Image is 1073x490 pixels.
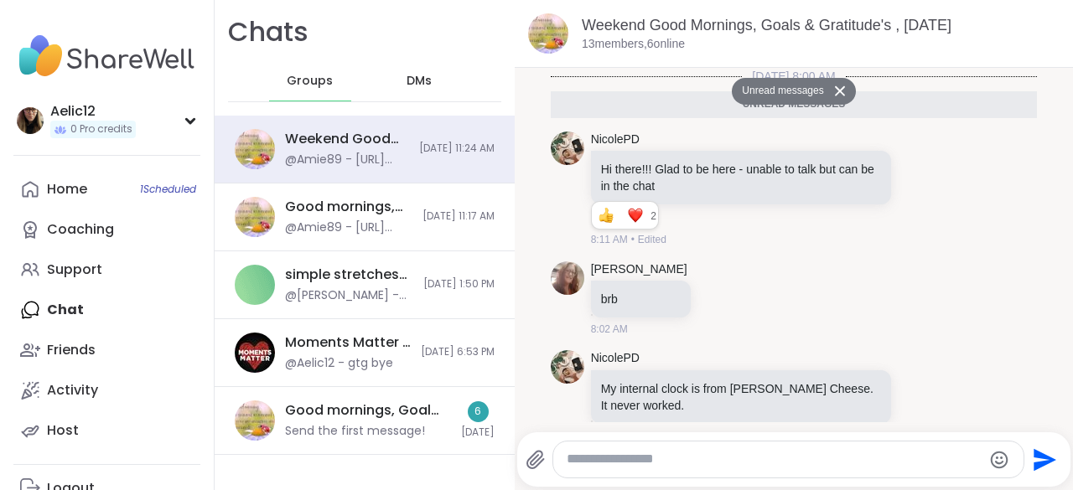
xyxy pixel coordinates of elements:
[423,277,495,291] span: [DATE] 1:50 PM
[285,333,411,352] div: Moments Matter - Glimmer Session ✨, [DATE]
[13,209,200,250] a: Coaching
[551,261,584,295] img: https://sharewell-space-live.sfo3.digitaloceanspaces.com/user-generated/12025a04-e023-4d79-ba6e-0...
[582,17,951,34] a: Weekend Good Mornings, Goals & Gratitude's , [DATE]
[1024,441,1062,478] button: Send
[551,350,584,384] img: https://sharewell-space-live.sfo3.digitaloceanspaces.com/user-generated/ce4ae2cb-cc59-4db7-950b-0...
[421,345,495,359] span: [DATE] 6:53 PM
[17,107,44,134] img: Aelic12
[285,266,413,284] div: simple stretches to be a healthier & relaxed you, [DATE]
[626,209,644,222] button: Reactions: love
[285,219,412,236] div: @Amie89 - [URL][DOMAIN_NAME]
[235,400,275,441] img: Good mornings, Goal and Gratitude's , Sep 14
[184,222,197,235] iframe: Spotlight
[631,232,635,247] span: •
[528,13,568,54] img: Weekend Good Mornings, Goals & Gratitude's , Sep 13
[422,209,495,224] span: [DATE] 11:17 AM
[551,91,1038,118] div: Unread messages
[591,232,628,247] span: 8:11 AM
[47,381,98,400] div: Activity
[601,291,681,307] p: brb
[13,370,200,410] a: Activity
[235,333,275,373] img: Moments Matter - Glimmer Session ✨, Sep 10
[235,197,275,237] img: Good mornings, goals and gratitude's, Sep 12
[13,169,200,209] a: Home1Scheduled
[407,73,432,90] span: DMs
[591,350,640,367] a: NicolePD
[591,322,628,337] span: 8:02 AM
[285,198,412,216] div: Good mornings, goals and gratitude's, [DATE]
[47,341,96,359] div: Friends
[47,180,87,199] div: Home
[638,232,666,247] span: Edited
[47,260,102,279] div: Support
[732,78,828,105] button: Unread messages
[419,142,495,156] span: [DATE] 11:24 AM
[601,380,881,414] p: My internal clock is from [PERSON_NAME] Cheese. It never worked.
[285,152,409,168] div: @Amie89 - [URL][DOMAIN_NAME]
[285,355,393,372] div: @Aelic12 - gtg bye
[285,401,451,420] div: Good mornings, Goal and Gratitude's , [DATE]
[235,129,275,169] img: Weekend Good Mornings, Goals & Gratitude's , Sep 13
[461,426,495,440] span: [DATE]
[47,220,114,239] div: Coaching
[567,451,982,468] textarea: Type your message
[285,130,409,148] div: Weekend Good Mornings, Goals & Gratitude's , [DATE]
[13,330,200,370] a: Friends
[287,73,333,90] span: Groups
[285,423,425,440] div: Send the first message!
[437,74,450,87] iframe: Spotlight
[468,401,489,422] div: 6
[601,161,881,194] p: Hi there!!! Glad to be here - unable to talk but can be in the chat
[591,132,640,148] a: NicolePD
[235,265,275,305] img: simple stretches to be a healthier & relaxed you, Sep 11
[228,13,308,51] h1: Chats
[285,287,413,304] div: @[PERSON_NAME] - gotta meeting thank you, Recovery!!!
[592,202,651,229] div: Reaction list
[70,122,132,137] span: 0 Pro credits
[989,450,1009,470] button: Emoji picker
[597,209,614,222] button: Reactions: like
[651,209,658,224] span: 2
[47,421,79,440] div: Host
[551,132,584,165] img: https://sharewell-space-live.sfo3.digitaloceanspaces.com/user-generated/ce4ae2cb-cc59-4db7-950b-0...
[582,36,685,53] p: 13 members, 6 online
[50,102,136,121] div: Aelic12
[140,183,196,196] span: 1 Scheduled
[13,27,200,85] img: ShareWell Nav Logo
[13,410,200,451] a: Host
[13,250,200,290] a: Support
[742,68,845,85] span: [DATE] 8:00 AM
[591,261,687,278] a: [PERSON_NAME]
